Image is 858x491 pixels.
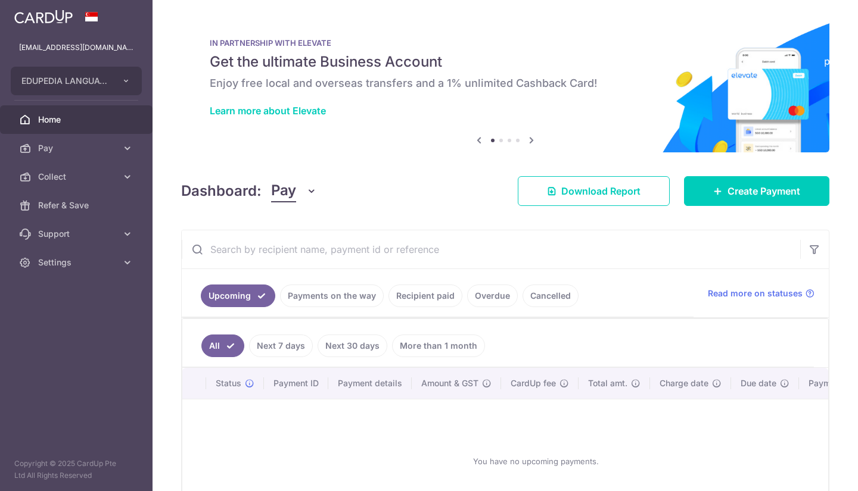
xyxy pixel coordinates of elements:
[264,368,328,399] th: Payment ID
[518,176,670,206] a: Download Report
[14,10,73,24] img: CardUp
[280,284,384,307] a: Payments on the way
[328,368,412,399] th: Payment details
[21,75,110,87] span: EDUPEDIA LANGUAGE AND TRAINING PTE. LTD.
[210,52,801,71] h5: Get the ultimate Business Account
[201,334,244,357] a: All
[210,38,801,48] p: IN PARTNERSHIP WITH ELEVATE
[421,377,478,389] span: Amount & GST
[181,19,829,152] img: Renovation banner
[561,184,641,198] span: Download Report
[660,377,708,389] span: Charge date
[38,199,117,211] span: Refer & Save
[684,176,829,206] a: Create Payment
[388,284,462,307] a: Recipient paid
[467,284,518,307] a: Overdue
[38,142,117,154] span: Pay
[210,105,326,117] a: Learn more about Elevate
[38,114,117,126] span: Home
[392,334,485,357] a: More than 1 month
[38,257,117,268] span: Settings
[271,180,296,202] span: Pay
[38,171,117,183] span: Collect
[741,377,776,389] span: Due date
[11,67,142,95] button: EDUPEDIA LANGUAGE AND TRAINING PTE. LTD.
[523,284,579,307] a: Cancelled
[38,228,117,240] span: Support
[588,377,627,389] span: Total amt.
[216,377,241,389] span: Status
[708,287,803,299] span: Read more on statuses
[249,334,313,357] a: Next 7 days
[511,377,556,389] span: CardUp fee
[181,180,262,202] h4: Dashboard:
[19,42,133,54] p: [EMAIL_ADDRESS][DOMAIN_NAME]
[210,76,801,90] h6: Enjoy free local and overseas transfers and a 1% unlimited Cashback Card!
[271,180,317,202] button: Pay
[728,184,800,198] span: Create Payment
[182,230,800,268] input: Search by recipient name, payment id or reference
[201,284,275,307] a: Upcoming
[318,334,387,357] a: Next 30 days
[708,287,815,299] a: Read more on statuses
